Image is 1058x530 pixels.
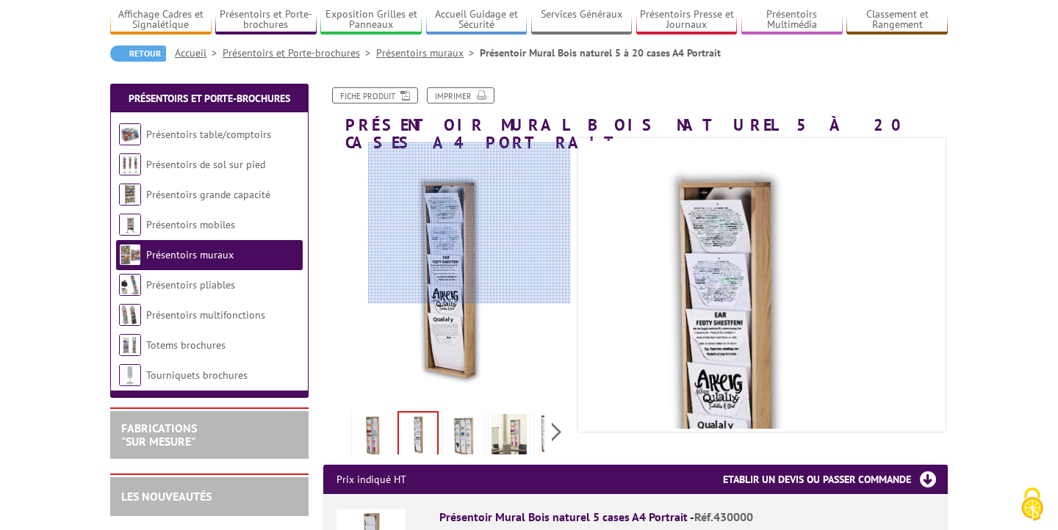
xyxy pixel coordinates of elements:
[119,274,141,296] img: Présentoirs pliables
[146,369,248,382] a: Tourniquets brochures
[119,334,141,356] img: Totems brochures
[426,8,528,32] a: Accueil Guidage et Sécurité
[175,46,223,59] a: Accueil
[146,308,265,322] a: Présentoirs multifonctions
[312,87,959,151] h1: Présentoir Mural Bois naturel 5 à 20 cases A4 Portrait
[694,509,753,524] span: Réf.430000
[399,413,437,458] img: 430000_presentoir_mise_en_scene.jpg
[146,278,235,291] a: Présentoirs pliables
[537,414,572,460] img: 430003_mise_en_scene.jpg
[119,364,141,386] img: Tourniquets brochures
[332,87,418,104] a: Fiche produit
[146,218,235,231] a: Présentoirs mobiles
[427,87,494,104] a: Imprimer
[355,414,390,460] img: 430001_presentoir_mural_bois_naturel_10_cases_a4_portrait_flyers.jpg
[121,489,212,504] a: LES NOUVEAUTÉS
[320,8,422,32] a: Exposition Grilles et Panneaux
[723,465,948,494] h3: Etablir un devis ou passer commande
[376,46,480,59] a: Présentoirs muraux
[337,465,406,494] p: Prix indiqué HT
[119,244,141,266] img: Présentoirs muraux
[492,414,527,460] img: 430001_presentoir_mural_bois_naturel_10_cases_a4_portrait_situation.jpg
[480,46,721,60] li: Présentoir Mural Bois naturel 5 à 20 cases A4 Portrait
[110,46,166,62] a: Retour
[129,92,290,105] a: Présentoirs et Porte-brochures
[741,8,843,32] a: Présentoirs Multimédia
[846,8,948,32] a: Classement et Rangement
[439,509,935,526] div: Présentoir Mural Bois naturel 5 cases A4 Portrait -
[121,421,197,449] a: FABRICATIONS"Sur Mesure"
[446,414,481,460] img: 430002_mise_en_scene.jpg
[1014,486,1051,523] img: Cookies (fenêtre modale)
[146,338,226,352] a: Totems brochures
[550,420,564,444] span: Next
[531,8,633,32] a: Services Généraux
[636,8,738,32] a: Présentoirs Presse et Journaux
[146,128,271,141] a: Présentoirs table/comptoirs
[119,153,141,175] img: Présentoirs de sol sur pied
[215,8,317,32] a: Présentoirs et Porte-brochures
[146,248,234,261] a: Présentoirs muraux
[146,188,270,201] a: Présentoirs grande capacité
[110,8,212,32] a: Affichage Cadres et Signalétique
[119,214,141,236] img: Présentoirs mobiles
[146,158,265,171] a: Présentoirs de sol sur pied
[119,304,141,326] img: Présentoirs multifonctions
[119,123,141,145] img: Présentoirs table/comptoirs
[223,46,376,59] a: Présentoirs et Porte-brochures
[1007,480,1058,530] button: Cookies (fenêtre modale)
[119,184,141,206] img: Présentoirs grande capacité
